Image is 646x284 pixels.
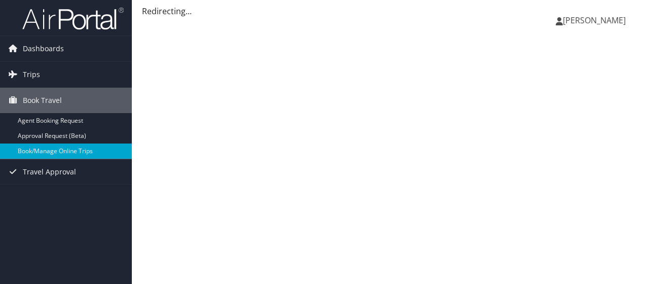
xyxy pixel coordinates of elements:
span: Travel Approval [23,159,76,185]
div: Redirecting... [142,5,636,17]
a: [PERSON_NAME] [556,5,636,35]
span: Trips [23,62,40,87]
span: Book Travel [23,88,62,113]
img: airportal-logo.png [22,7,124,30]
span: [PERSON_NAME] [563,15,626,26]
span: Dashboards [23,36,64,61]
